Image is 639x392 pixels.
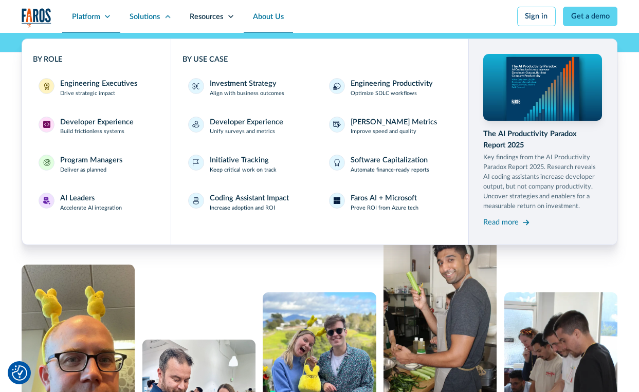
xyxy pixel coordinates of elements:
p: Keep critical work on track [210,166,277,174]
div: Engineering Executives [60,78,137,89]
button: Cookie Settings [12,365,27,381]
div: BY ROLE [33,54,159,65]
div: Faros AI + Microsoft [351,193,417,204]
p: Unify surveys and metrics [210,127,275,136]
a: Program ManagersProgram ManagersDeliver as planned [33,149,159,180]
div: Investment Strategy [210,78,277,89]
nav: Solutions [22,33,618,245]
div: The AI Productivity Paradox Report 2025 [483,128,602,151]
p: Build frictionless systems [60,127,124,136]
div: Developer Experience [60,117,134,128]
a: The AI Productivity Paradox Report 2025Key findings from the AI Productivity Paradox Report 2025.... [483,54,602,230]
a: Faros AI + MicrosoftProve ROI from Azure tech [323,187,457,218]
a: Initiative TrackingKeep critical work on track [182,149,316,180]
a: Software CapitalizationAutomate finance-ready reports [323,149,457,180]
div: BY USE CASE [182,54,457,65]
p: Optimize SDLC workflows [351,89,417,98]
img: Program Managers [43,159,50,166]
p: Accelerate AI integration [60,204,122,212]
img: Developer Experience [43,121,50,128]
a: [PERSON_NAME] MetricsImprove speed and quality [323,111,457,142]
div: Solutions [130,11,160,23]
p: Align with business outcomes [210,89,284,98]
a: home [22,8,51,28]
div: Engineering Productivity [351,78,433,89]
p: Key findings from the AI Productivity Paradox Report 2025. Research reveals AI coding assistants ... [483,153,602,211]
p: Deliver as planned [60,166,106,174]
a: Sign in [517,7,556,26]
img: Engineering Executives [43,83,50,90]
div: [PERSON_NAME] Metrics [351,117,437,128]
p: Increase adoption and ROI [210,204,275,212]
img: Logo of the analytics and reporting company Faros. [22,8,51,28]
div: Platform [72,11,100,23]
div: Software Capitalization [351,155,428,166]
div: AI Leaders [60,193,95,204]
a: Get a demo [563,7,617,26]
a: Investment StrategyAlign with business outcomes [182,72,316,103]
div: Initiative Tracking [210,155,269,166]
div: Developer Experience [210,117,283,128]
div: Program Managers [60,155,122,166]
a: Developer ExperienceUnify surveys and metrics [182,111,316,142]
a: Engineering ProductivityOptimize SDLC workflows [323,72,457,103]
p: Prove ROI from Azure tech [351,204,418,212]
a: AI LeadersAI LeadersAccelerate AI integration [33,187,159,218]
div: Resources [190,11,223,23]
img: AI Leaders [43,197,50,204]
p: Drive strategic impact [60,89,115,98]
div: Coding Assistant Impact [210,193,289,204]
a: Developer ExperienceDeveloper ExperienceBuild frictionless systems [33,111,159,142]
img: Revisit consent button [12,365,27,381]
a: Engineering ExecutivesEngineering ExecutivesDrive strategic impact [33,72,159,103]
p: Improve speed and quality [351,127,416,136]
a: Coding Assistant ImpactIncrease adoption and ROI [182,187,316,218]
p: Automate finance-ready reports [351,166,429,174]
div: Read more [483,217,519,228]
